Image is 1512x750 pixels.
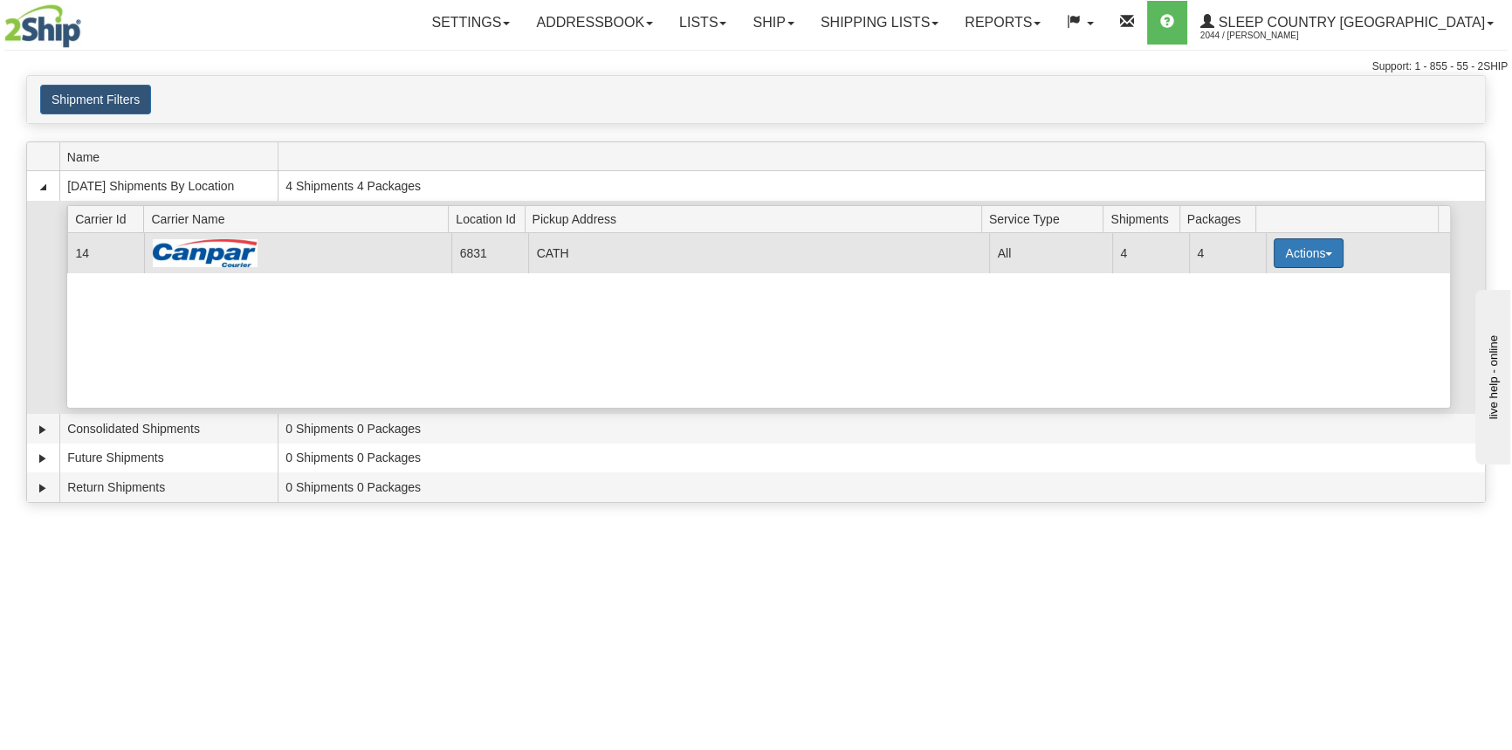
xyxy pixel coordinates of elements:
[151,205,448,232] span: Carrier Name
[34,178,52,196] a: Collapse
[989,205,1103,232] span: Service Type
[1110,205,1179,232] span: Shipments
[59,472,278,502] td: Return Shipments
[1214,15,1485,30] span: Sleep Country [GEOGRAPHIC_DATA]
[4,4,81,48] img: logo2044.jpg
[1472,286,1510,464] iframe: chat widget
[153,239,258,267] img: Canpar
[533,205,982,232] span: Pickup Address
[67,143,278,170] span: Name
[278,444,1485,473] td: 0 Shipments 0 Packages
[451,233,528,272] td: 6831
[59,414,278,444] td: Consolidated Shipments
[67,233,144,272] td: 14
[1200,27,1331,45] span: 2044 / [PERSON_NAME]
[456,205,525,232] span: Location Id
[75,205,144,232] span: Carrier Id
[4,59,1508,74] div: Support: 1 - 855 - 55 - 2SHIP
[528,233,989,272] td: CATH
[1274,238,1344,268] button: Actions
[739,1,807,45] a: Ship
[40,85,151,114] button: Shipment Filters
[34,450,52,467] a: Expand
[1187,205,1256,232] span: Packages
[34,421,52,438] a: Expand
[59,171,278,201] td: [DATE] Shipments By Location
[989,233,1112,272] td: All
[418,1,523,45] a: Settings
[34,479,52,497] a: Expand
[13,15,162,28] div: live help - online
[523,1,666,45] a: Addressbook
[278,472,1485,502] td: 0 Shipments 0 Packages
[1187,1,1507,45] a: Sleep Country [GEOGRAPHIC_DATA] 2044 / [PERSON_NAME]
[1112,233,1189,272] td: 4
[278,171,1485,201] td: 4 Shipments 4 Packages
[666,1,739,45] a: Lists
[278,414,1485,444] td: 0 Shipments 0 Packages
[952,1,1054,45] a: Reports
[1189,233,1266,272] td: 4
[808,1,952,45] a: Shipping lists
[59,444,278,473] td: Future Shipments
